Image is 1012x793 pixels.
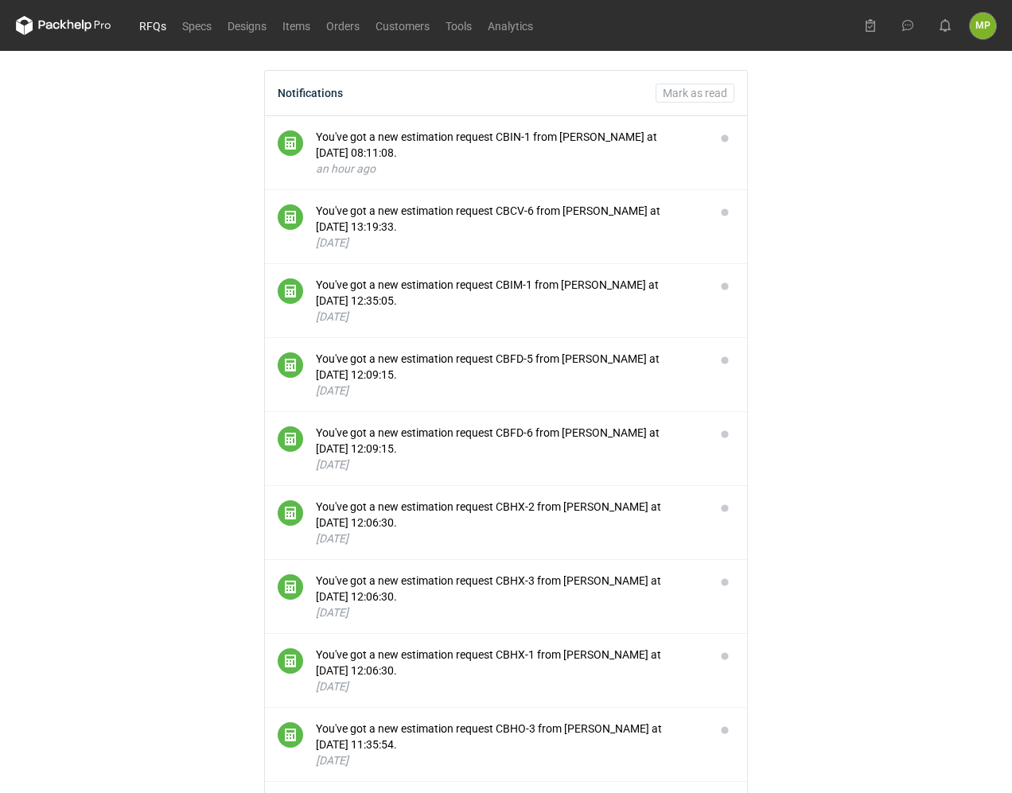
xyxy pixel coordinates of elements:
[480,16,541,35] a: Analytics
[316,573,703,604] div: You've got a new estimation request CBHX-3 from [PERSON_NAME] at [DATE] 12:06:30.
[316,351,703,383] div: You've got a new estimation request CBFD-5 from [PERSON_NAME] at [DATE] 12:09:15.
[316,604,703,620] div: [DATE]
[316,499,703,531] div: You've got a new estimation request CBHX-2 from [PERSON_NAME] at [DATE] 12:06:30.
[316,425,703,472] button: You've got a new estimation request CBFD-6 from [PERSON_NAME] at [DATE] 12:09:15.[DATE]
[316,573,703,620] button: You've got a new estimation request CBHX-3 from [PERSON_NAME] at [DATE] 12:06:30.[DATE]
[316,235,703,251] div: [DATE]
[316,752,703,768] div: [DATE]
[274,16,318,35] a: Items
[220,16,274,35] a: Designs
[174,16,220,35] a: Specs
[16,16,111,35] svg: Packhelp Pro
[316,499,703,546] button: You've got a new estimation request CBHX-2 from [PERSON_NAME] at [DATE] 12:06:30.[DATE]
[656,84,734,103] button: Mark as read
[663,87,727,99] span: Mark as read
[316,277,703,325] button: You've got a new estimation request CBIM-1 from [PERSON_NAME] at [DATE] 12:35:05.[DATE]
[316,531,703,546] div: [DATE]
[316,647,703,694] button: You've got a new estimation request CBHX-1 from [PERSON_NAME] at [DATE] 12:06:30.[DATE]
[318,16,368,35] a: Orders
[970,13,996,39] div: Magdalena Polakowska
[316,678,703,694] div: [DATE]
[316,721,703,752] div: You've got a new estimation request CBHO-3 from [PERSON_NAME] at [DATE] 11:35:54.
[131,16,174,35] a: RFQs
[368,16,438,35] a: Customers
[316,203,703,235] div: You've got a new estimation request CBCV-6 from [PERSON_NAME] at [DATE] 13:19:33.
[278,87,343,99] div: Notifications
[316,425,703,457] div: You've got a new estimation request CBFD-6 from [PERSON_NAME] at [DATE] 12:09:15.
[316,129,703,161] div: You've got a new estimation request CBIN-1 from [PERSON_NAME] at [DATE] 08:11:08.
[970,13,996,39] button: MP
[316,457,703,472] div: [DATE]
[438,16,480,35] a: Tools
[316,647,703,678] div: You've got a new estimation request CBHX-1 from [PERSON_NAME] at [DATE] 12:06:30.
[316,161,703,177] div: an hour ago
[316,383,703,398] div: [DATE]
[316,129,703,177] button: You've got a new estimation request CBIN-1 from [PERSON_NAME] at [DATE] 08:11:08.an hour ago
[316,351,703,398] button: You've got a new estimation request CBFD-5 from [PERSON_NAME] at [DATE] 12:09:15.[DATE]
[316,277,703,309] div: You've got a new estimation request CBIM-1 from [PERSON_NAME] at [DATE] 12:35:05.
[316,203,703,251] button: You've got a new estimation request CBCV-6 from [PERSON_NAME] at [DATE] 13:19:33.[DATE]
[316,721,703,768] button: You've got a new estimation request CBHO-3 from [PERSON_NAME] at [DATE] 11:35:54.[DATE]
[316,309,703,325] div: [DATE]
